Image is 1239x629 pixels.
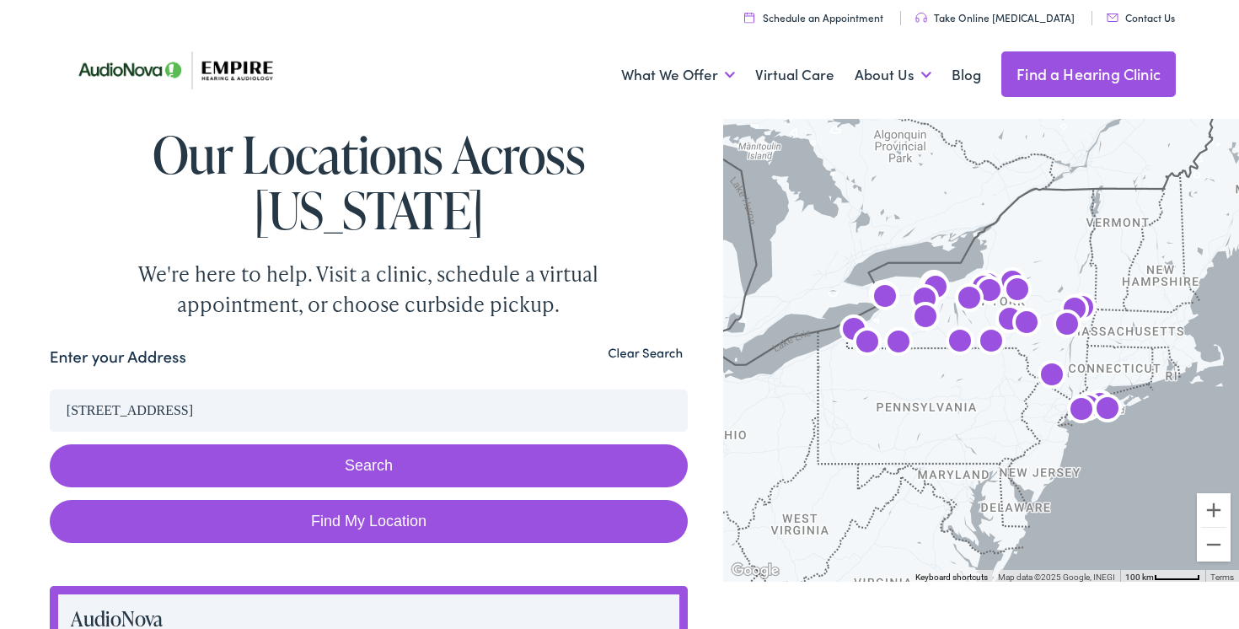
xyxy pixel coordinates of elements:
[904,281,945,321] div: AudioNova
[1197,528,1231,562] button: Zoom out
[744,12,754,23] img: utility icon
[969,272,1010,313] div: AudioNova
[940,323,980,363] div: Empire Hearing &#038; Audiology by AudioNova
[727,560,783,582] img: Google
[915,10,1075,24] a: Take Online [MEDICAL_DATA]
[1107,13,1118,22] img: utility icon
[727,560,783,582] a: Open this area in Google Maps (opens a new window)
[834,311,874,352] div: AudioNova
[997,271,1038,312] div: AudioNova
[963,269,1004,309] div: AudioNova
[1197,493,1231,527] button: Zoom in
[1068,389,1108,429] div: AudioNova
[1107,10,1175,24] a: Contact Us
[878,324,919,364] div: AudioNova
[1080,386,1120,427] div: AudioNova
[621,44,735,106] a: What We Offer
[1120,570,1205,582] button: Map Scale: 100 km per 51 pixels
[1125,573,1154,582] span: 100 km
[915,269,956,309] div: AudioNova
[1054,291,1095,331] div: AudioNova
[99,259,638,320] div: We're here to help. Visit a clinic, schedule a virtual appointment, or choose curbside pickup.
[915,572,988,583] button: Keyboard shortcuts
[603,345,688,361] button: Clear Search
[1047,306,1087,347] div: AudioNova
[992,264,1032,304] div: AudioNova
[914,266,954,307] div: AudioNova
[50,345,186,369] label: Enter your Address
[865,278,905,319] div: AudioNova
[855,44,931,106] a: About Us
[1062,289,1102,330] div: AudioNova
[998,573,1115,582] span: Map data ©2025 Google, INEGI
[863,277,904,317] div: AudioNova
[1032,357,1072,397] div: AudioNova
[990,301,1030,341] div: AudioNova
[949,280,990,320] div: AudioNova
[1061,391,1102,432] div: AudioNova
[1087,390,1128,431] div: Empire Hearing &#038; Audiology by AudioNova
[952,44,981,106] a: Blog
[1006,304,1047,345] div: AudioNova
[1001,51,1176,97] a: Find a Hearing Clinic
[971,323,1011,363] div: AudioNova
[744,10,883,24] a: Schedule an Appointment
[1210,573,1234,582] a: Terms (opens in new tab)
[968,266,1008,307] div: Empire Hearing &#038; Audiology by AudioNova
[915,13,927,23] img: utility icon
[50,390,688,432] input: Enter your address or zip code
[50,444,688,487] button: Search
[50,126,688,238] h1: Our Locations Across [US_STATE]
[755,44,834,106] a: Virtual Care
[50,500,688,543] a: Find My Location
[905,298,946,339] div: AudioNova
[847,324,888,364] div: AudioNova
